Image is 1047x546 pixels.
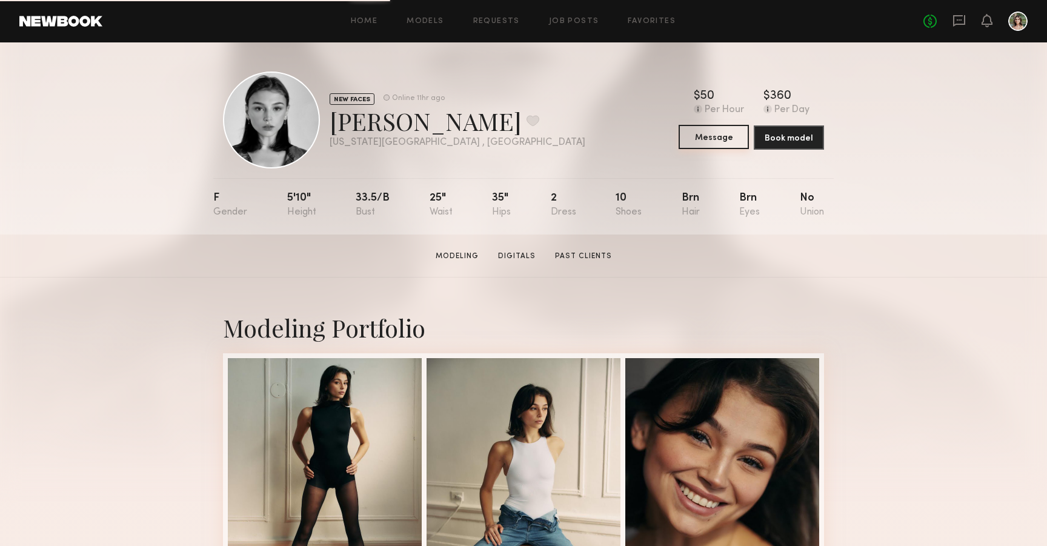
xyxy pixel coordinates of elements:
div: Per Day [774,105,809,116]
div: [US_STATE][GEOGRAPHIC_DATA] , [GEOGRAPHIC_DATA] [330,138,585,148]
div: No [800,193,824,218]
div: 33.5/b [356,193,390,218]
div: 360 [770,90,791,102]
div: 10 [616,193,642,218]
div: 35" [492,193,511,218]
a: Modeling [431,251,484,262]
a: Job Posts [549,18,599,25]
a: Favorites [628,18,676,25]
div: 25" [430,193,453,218]
div: Per Hour [705,105,744,116]
div: Modeling Portfolio [223,311,824,344]
a: Requests [473,18,520,25]
a: Past Clients [550,251,617,262]
div: 5'10" [287,193,316,218]
a: Home [351,18,378,25]
div: 50 [700,90,714,102]
div: Brn [682,193,700,218]
div: Online 11hr ago [392,95,445,102]
div: $ [763,90,770,102]
div: $ [694,90,700,102]
div: Brn [739,193,760,218]
div: NEW FACES [330,93,374,105]
button: Message [679,125,749,149]
div: [PERSON_NAME] [330,105,585,137]
div: F [213,193,247,218]
a: Models [407,18,444,25]
button: Book model [754,125,824,150]
div: 2 [551,193,576,218]
a: Digitals [493,251,540,262]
